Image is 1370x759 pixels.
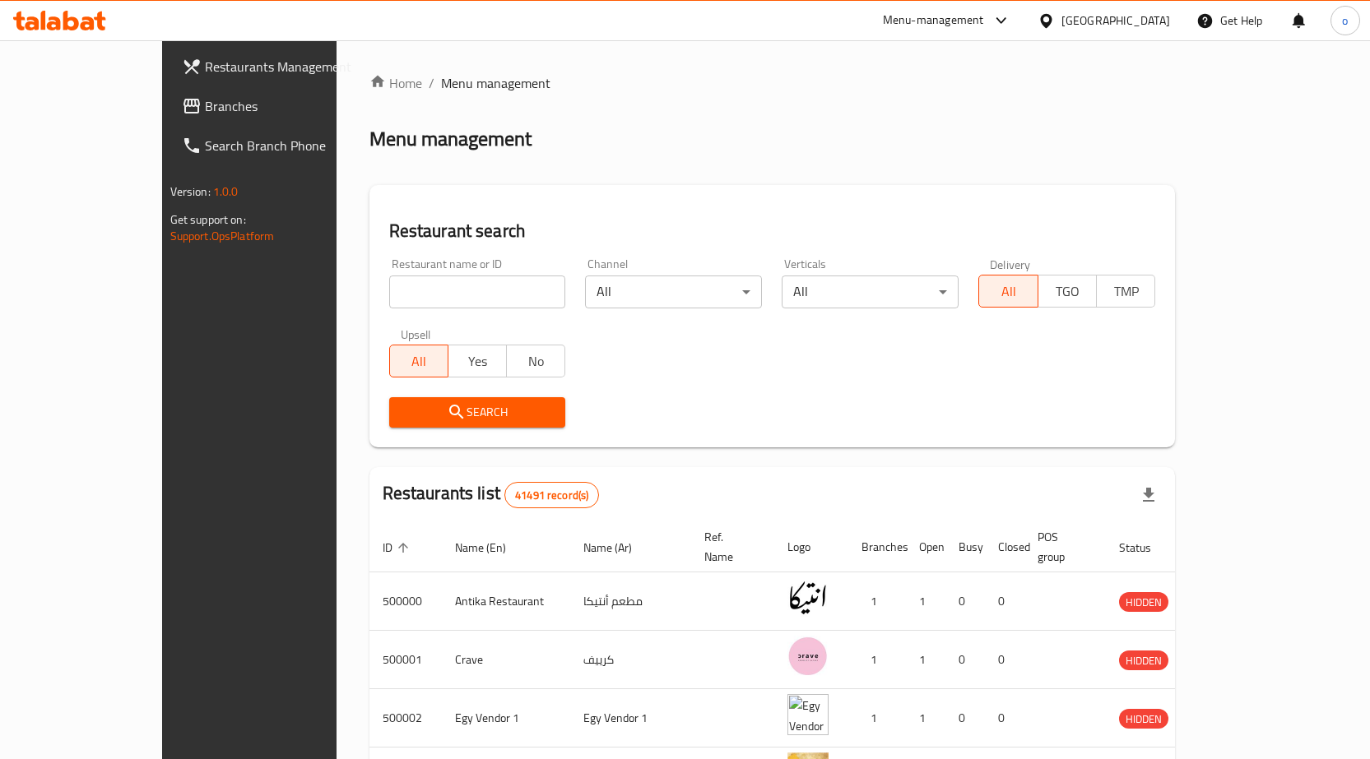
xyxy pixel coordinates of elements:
[787,694,829,735] img: Egy Vendor 1
[1119,593,1168,612] span: HIDDEN
[402,402,553,423] span: Search
[848,631,906,689] td: 1
[369,73,422,93] a: Home
[389,275,566,308] input: Search for restaurant name or ID..
[169,126,391,165] a: Search Branch Phone
[945,689,985,747] td: 0
[985,572,1024,631] td: 0
[774,522,848,572] th: Logo
[441,73,550,93] span: Menu management
[986,280,1031,303] span: All
[213,181,239,202] span: 1.0.0
[1119,592,1168,612] div: HIDDEN
[787,577,829,618] img: Antika Restaurant
[570,572,691,631] td: مطعم أنتيكا
[170,225,275,247] a: Support.OpsPlatform
[1038,527,1086,567] span: POS group
[442,689,570,747] td: Egy Vendor 1
[369,631,442,689] td: 500001
[787,636,829,677] img: Crave
[369,572,442,631] td: 500000
[369,689,442,747] td: 500002
[170,181,211,202] span: Version:
[205,57,378,76] span: Restaurants Management
[1119,651,1168,670] span: HIDDEN
[397,349,442,373] span: All
[1045,280,1090,303] span: TGO
[945,631,985,689] td: 0
[448,345,507,377] button: Yes
[1119,650,1168,670] div: HIDDEN
[401,328,431,340] label: Upsell
[169,47,391,86] a: Restaurants Management
[985,631,1024,689] td: 0
[205,136,378,155] span: Search Branch Phone
[945,522,985,572] th: Busy
[505,488,598,503] span: 41491 record(s)
[883,11,984,30] div: Menu-management
[506,345,565,377] button: No
[906,572,945,631] td: 1
[1342,12,1348,30] span: o
[570,631,691,689] td: كرييف
[429,73,434,93] li: /
[985,522,1024,572] th: Closed
[442,572,570,631] td: Antika Restaurant
[906,689,945,747] td: 1
[383,481,600,508] h2: Restaurants list
[389,345,448,377] button: All
[1119,710,1168,729] span: HIDDEN
[985,689,1024,747] td: 0
[455,538,527,558] span: Name (En)
[848,689,906,747] td: 1
[570,689,691,747] td: Egy Vendor 1
[442,631,570,689] td: Crave
[848,572,906,631] td: 1
[990,258,1031,270] label: Delivery
[1096,275,1155,308] button: TMP
[1061,12,1170,30] div: [GEOGRAPHIC_DATA]
[455,349,500,373] span: Yes
[1038,275,1097,308] button: TGO
[205,96,378,116] span: Branches
[906,522,945,572] th: Open
[1119,709,1168,729] div: HIDDEN
[1119,538,1173,558] span: Status
[1129,475,1168,515] div: Export file
[945,572,985,631] td: 0
[504,482,599,508] div: Total records count
[383,538,414,558] span: ID
[782,275,959,308] div: All
[585,275,762,308] div: All
[704,527,755,567] span: Ref. Name
[513,349,559,373] span: No
[978,275,1038,308] button: All
[1103,280,1149,303] span: TMP
[369,126,532,152] h2: Menu management
[389,219,1156,243] h2: Restaurant search
[848,522,906,572] th: Branches
[369,73,1176,93] nav: breadcrumb
[170,209,246,230] span: Get support on:
[583,538,653,558] span: Name (Ar)
[389,397,566,428] button: Search
[169,86,391,126] a: Branches
[906,631,945,689] td: 1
